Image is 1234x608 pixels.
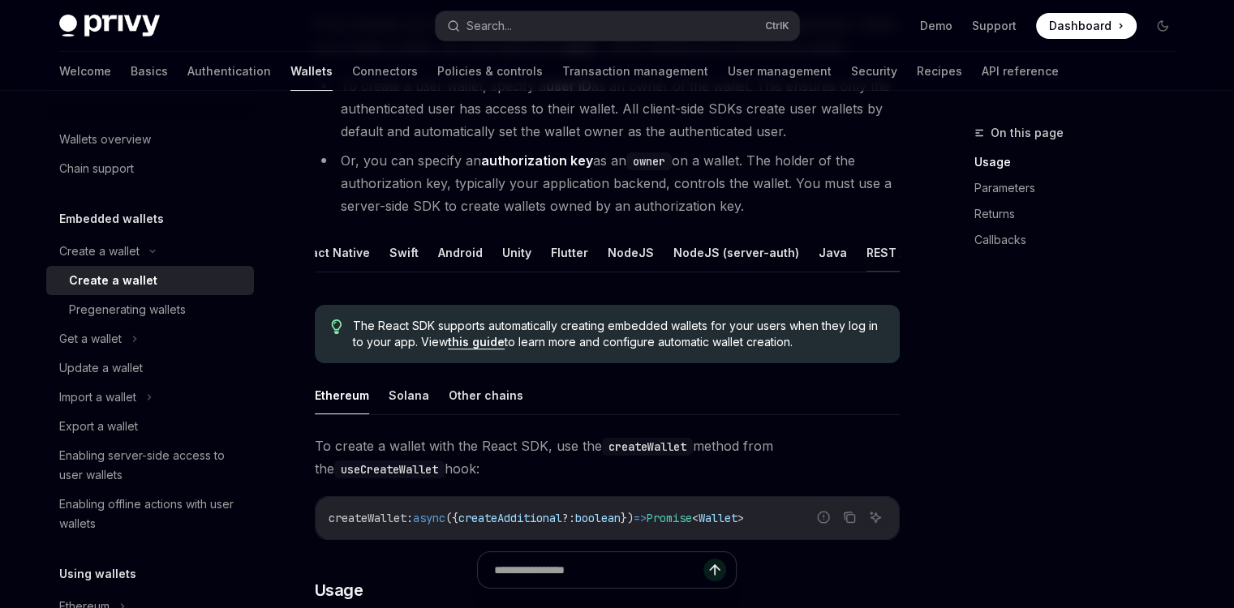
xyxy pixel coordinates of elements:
button: Send message [703,559,726,581]
button: Unity [502,233,531,272]
span: Promise [647,511,692,525]
a: Usage [974,149,1189,175]
strong: authorization key [481,152,593,169]
a: Update a wallet [46,353,254,383]
span: : [406,511,413,525]
button: Java [819,233,847,272]
span: createWallet [329,511,406,525]
span: createAdditional [458,511,562,525]
a: Basics [131,52,168,91]
span: boolean [575,511,621,525]
button: NodeJS (server-auth) [673,233,799,272]
button: NodeJS [608,233,654,272]
a: User management [728,52,832,91]
div: Search... [467,16,512,36]
div: Enabling offline actions with user wallets [59,495,244,533]
a: Demo [920,18,952,34]
div: Create a wallet [59,242,140,261]
a: Wallets overview [46,125,254,154]
button: Copy the contents from the code block [839,507,860,528]
div: Get a wallet [59,329,122,349]
a: this guide [448,335,505,349]
li: Or, you can specify an as an on a wallet. The holder of the authorization key, typically your app... [315,149,900,217]
div: Enabling server-side access to user wallets [59,446,244,485]
span: Dashboard [1049,18,1111,34]
button: REST API [866,233,918,272]
a: Enabling server-side access to user wallets [46,441,254,490]
a: Welcome [59,52,111,91]
button: Flutter [551,233,588,272]
img: dark logo [59,15,160,37]
a: Connectors [352,52,418,91]
a: Returns [974,201,1189,227]
div: Chain support [59,159,134,178]
button: React Native [296,233,370,272]
span: < [692,511,699,525]
a: Dashboard [1036,13,1137,39]
a: Support [972,18,1017,34]
div: Create a wallet [69,271,157,290]
div: Export a wallet [59,417,138,436]
span: ?: [562,511,575,525]
a: Export a wallet [46,412,254,441]
span: On this page [991,123,1064,143]
button: Report incorrect code [813,507,834,528]
a: Callbacks [974,227,1189,253]
span: async [413,511,445,525]
div: Import a wallet [59,387,136,407]
button: Ethereum [315,376,369,414]
div: Wallets overview [59,130,151,149]
h5: Using wallets [59,564,136,584]
a: Chain support [46,154,254,183]
a: Pregenerating wallets [46,295,254,324]
a: Authentication [187,52,271,91]
div: Update a wallet [59,358,143,378]
h5: Embedded wallets [59,209,164,229]
span: The React SDK supports automatically creating embedded wallets for your users when they log in to... [353,318,883,350]
span: Wallet [699,511,737,525]
button: Solana [389,376,429,414]
span: Ctrl K [765,19,789,32]
button: Swift [389,233,419,272]
span: > [737,511,744,525]
a: Security [851,52,897,91]
code: createWallet [602,438,693,456]
button: Other chains [449,376,523,414]
a: Wallets [290,52,333,91]
a: Parameters [974,175,1189,201]
div: Pregenerating wallets [69,300,186,319]
a: Enabling offline actions with user wallets [46,490,254,538]
span: To create a wallet with the React SDK, use the method from the hook: [315,435,900,480]
button: Toggle dark mode [1150,13,1176,39]
span: => [634,511,647,525]
svg: Tip [331,319,342,334]
li: To create a user wallet, specify a as an owner of the wallet. This ensures only the authenticated... [315,75,900,143]
a: Create a wallet [46,266,254,295]
a: Transaction management [562,52,708,91]
span: }) [621,511,634,525]
a: Policies & controls [437,52,543,91]
span: ({ [445,511,458,525]
button: Ask AI [865,507,886,528]
code: owner [626,152,672,170]
code: useCreateWallet [334,460,445,478]
button: Android [438,233,483,272]
button: Search...CtrlK [436,11,799,41]
a: API reference [982,52,1059,91]
a: Recipes [917,52,962,91]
